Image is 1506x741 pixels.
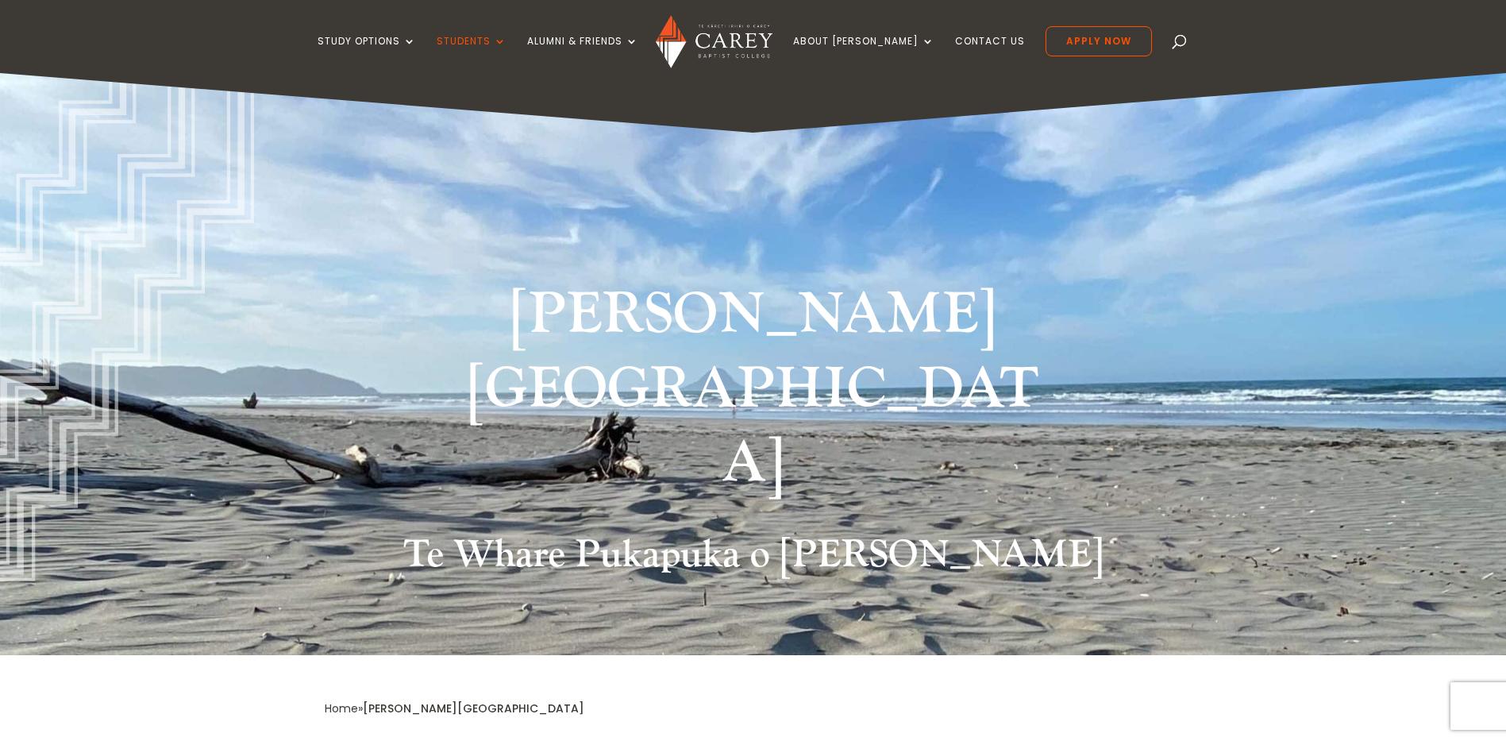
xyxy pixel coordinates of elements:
img: Carey Baptist College [656,15,772,68]
h1: [PERSON_NAME][GEOGRAPHIC_DATA] [456,278,1051,509]
h2: Te Whare Pukapuka o [PERSON_NAME] [325,532,1182,586]
a: Apply Now [1046,26,1152,56]
a: Contact Us [955,36,1025,73]
span: [PERSON_NAME][GEOGRAPHIC_DATA] [363,700,584,716]
a: Students [437,36,506,73]
a: About [PERSON_NAME] [793,36,934,73]
a: Home [325,700,358,716]
a: Study Options [318,36,416,73]
a: Alumni & Friends [527,36,638,73]
span: » [325,700,584,716]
